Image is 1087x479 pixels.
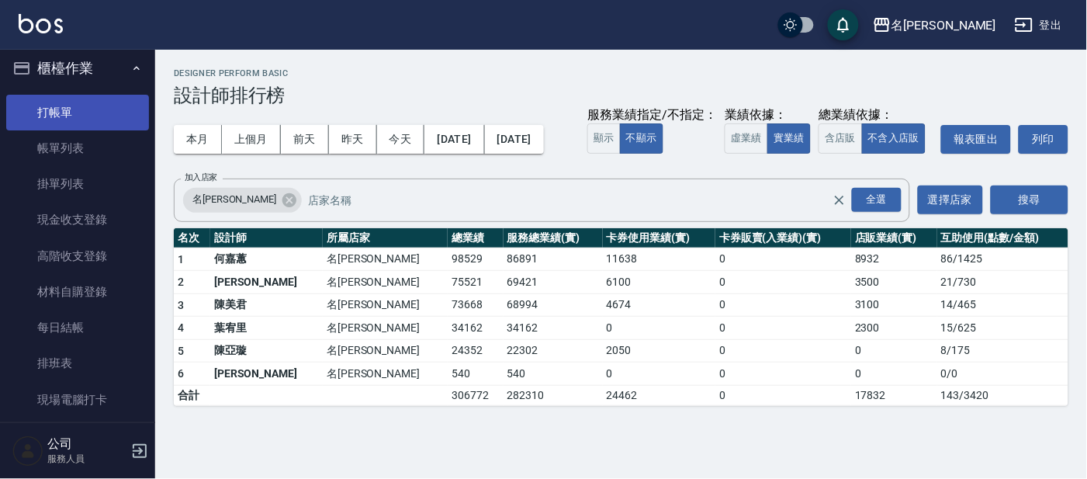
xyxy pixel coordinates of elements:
h2: Designer Perform Basic [174,68,1068,78]
td: 何嘉蕙 [210,248,323,271]
td: 葉宥里 [210,317,323,340]
table: a dense table [174,228,1068,406]
button: 報表匯出 [941,125,1011,154]
button: 顯示 [587,123,621,154]
td: 名[PERSON_NAME] [323,248,448,271]
th: 設計師 [210,228,323,248]
td: 名[PERSON_NAME] [323,271,448,294]
button: 實業績 [767,123,811,154]
th: 店販業績(實) [851,228,937,248]
td: 陳美君 [210,293,323,317]
th: 名次 [174,228,210,248]
a: 排班表 [6,345,149,381]
td: 24352 [448,339,503,363]
h3: 設計師排行榜 [174,85,1068,106]
button: [DATE] [424,125,484,154]
div: 名[PERSON_NAME] [891,16,996,35]
th: 卡券使用業績(實) [603,228,715,248]
td: 540 [448,363,503,386]
td: 86 / 1425 [937,248,1068,271]
button: 不顯示 [620,123,663,154]
td: 3500 [851,271,937,294]
button: 搜尋 [991,186,1068,214]
td: 合計 [174,385,210,405]
td: 34162 [448,317,503,340]
td: 名[PERSON_NAME] [323,317,448,340]
td: 名[PERSON_NAME] [323,293,448,317]
span: 5 [178,345,184,357]
th: 所屬店家 [323,228,448,248]
td: 0 [851,339,937,363]
td: 73668 [448,293,503,317]
button: 不含入店販 [862,123,926,154]
div: 總業績依據： [819,107,933,123]
a: 每日結帳 [6,310,149,345]
td: 306772 [448,385,503,405]
a: 現金收支登錄 [6,202,149,238]
td: 11638 [603,248,715,271]
td: 0 [603,317,715,340]
td: 17832 [851,385,937,405]
td: 0 [603,363,715,386]
td: 8932 [851,248,937,271]
td: 15 / 625 [937,317,1068,340]
td: 75521 [448,271,503,294]
label: 加入店家 [185,172,217,183]
td: 4674 [603,293,715,317]
span: 3 [178,299,184,311]
td: 0 [715,293,851,317]
td: 540 [504,363,603,386]
button: 昨天 [329,125,377,154]
td: [PERSON_NAME] [210,271,323,294]
div: 業績依據： [725,107,811,123]
a: 掛單列表 [6,166,149,202]
div: 名[PERSON_NAME] [183,188,302,213]
td: 0 [715,248,851,271]
td: 名[PERSON_NAME] [323,339,448,363]
td: 14 / 465 [937,293,1068,317]
td: 3100 [851,293,937,317]
a: 現場電腦打卡 [6,382,149,418]
img: Logo [19,14,63,33]
th: 互助使用(點數/金額) [937,228,1068,248]
td: 69421 [504,271,603,294]
th: 服務總業績(實) [504,228,603,248]
input: 店家名稱 [304,186,859,213]
td: 22302 [504,339,603,363]
button: Clear [829,189,850,211]
td: 陳亞璇 [210,339,323,363]
td: 143 / 3420 [937,385,1068,405]
button: 虛業績 [725,123,768,154]
p: 服務人員 [47,452,126,466]
td: 0 [715,385,851,405]
td: [PERSON_NAME] [210,363,323,386]
button: 本月 [174,125,222,154]
a: 材料自購登錄 [6,274,149,310]
span: 6 [178,367,184,380]
button: Open [849,185,905,215]
td: 0 [715,339,851,363]
td: 21 / 730 [937,271,1068,294]
td: 34162 [504,317,603,340]
h5: 公司 [47,436,126,452]
td: 98529 [448,248,503,271]
td: 282310 [504,385,603,405]
div: 全選 [852,188,902,212]
button: 登出 [1009,11,1068,40]
button: 名[PERSON_NAME] [867,9,1002,41]
a: 帳單列表 [6,130,149,166]
span: 1 [178,253,184,266]
button: 含店販 [819,123,862,154]
img: Person [12,436,43,467]
span: 2 [178,276,184,288]
td: 0 [715,363,851,386]
td: 24462 [603,385,715,405]
th: 卡券販賣(入業績)(實) [715,228,851,248]
button: 前天 [281,125,329,154]
button: [DATE] [485,125,544,154]
button: 選擇店家 [918,186,983,214]
a: 打帳單 [6,95,149,130]
td: 0 [715,317,851,340]
td: 6100 [603,271,715,294]
button: 上個月 [222,125,281,154]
